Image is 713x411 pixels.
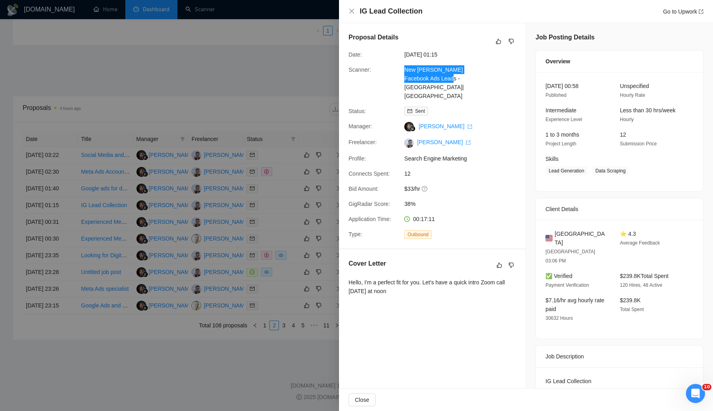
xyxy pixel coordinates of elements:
span: Payment Verification [545,282,589,288]
span: Skills [545,156,559,162]
span: Data Scraping [592,166,629,175]
span: 1 to 3 months [545,131,579,138]
span: [GEOGRAPHIC_DATA] [555,229,607,247]
span: mail [407,109,412,114]
a: [PERSON_NAME] export [417,139,471,145]
span: Experience Level [545,117,582,122]
span: [DATE] 01:15 [404,50,524,59]
img: c1AccpU0r5eTAMyEJsuISipwjq7qb2Kar6-KqnmSvKGuvk5qEoKhuKfg-uT9402ECS [404,138,414,148]
h4: IG Lead Collection [360,6,423,16]
a: [PERSON_NAME] export [419,123,472,129]
h5: Job Posting Details [536,33,594,42]
span: export [466,140,471,145]
span: Freelancer: [349,139,377,145]
span: 10 [702,384,711,390]
span: question-circle [422,186,428,192]
span: Application Time: [349,216,391,222]
button: like [494,37,503,46]
span: $239.8K [620,297,641,303]
img: 🇺🇸 [545,234,553,243]
button: Close [349,393,376,406]
span: Search Engine Marketing [404,154,524,163]
span: Profile: [349,155,366,162]
span: Total Spent [620,307,644,312]
span: close [349,8,355,14]
span: Date: [349,51,362,58]
span: Connects Spent: [349,170,390,177]
img: gigradar-bm.png [410,126,415,131]
span: like [497,262,502,268]
iframe: Intercom live chat [686,384,705,403]
span: dislike [508,38,514,45]
span: Intermediate [545,107,577,114]
span: Average Feedback [620,240,660,246]
span: Manager: [349,123,372,129]
button: like [495,260,504,270]
span: Hourly Rate [620,92,645,98]
div: Hello, I'm a perfect fit for you. Let's have a quick intro Zoom call [DATE] at noon ㅤ⁤ [349,278,516,296]
span: $7.16/hr avg hourly rate paid [545,297,604,312]
span: 120 Hires, 48 Active [620,282,662,288]
span: Status: [349,108,366,114]
span: [GEOGRAPHIC_DATA] 03:06 PM [545,249,595,264]
span: GigRadar Score: [349,201,390,207]
span: dislike [508,262,514,268]
button: Close [349,8,355,15]
span: 30632 Hours [545,315,573,321]
span: export [468,124,472,129]
div: Client Details [545,198,694,220]
span: Lead Generation [545,166,587,175]
span: Hourly [620,117,634,122]
a: New [PERSON_NAME] Facebook Ads Leads - [GEOGRAPHIC_DATA]|[GEOGRAPHIC_DATA] [404,67,464,99]
button: dislike [507,260,516,270]
span: Unspecified [620,83,649,89]
span: 00:17:11 [413,216,435,222]
span: Outbound [404,230,432,239]
span: 38% [404,200,524,208]
span: like [496,38,501,45]
a: Go to Upworkexport [663,8,703,15]
span: Bid Amount: [349,186,379,192]
span: Overview [545,57,570,66]
span: Sent [415,108,425,114]
span: $239.8K Total Spent [620,273,668,279]
span: Less than 30 hrs/week [620,107,676,114]
span: Published [545,92,567,98]
span: clock-circle [404,216,410,222]
h5: Cover Letter [349,259,386,268]
span: Close [355,395,369,404]
span: Project Length [545,141,576,147]
span: ✅ Verified [545,273,573,279]
h5: Proposal Details [349,33,398,42]
div: Job Description [545,346,694,367]
span: 12 [620,131,626,138]
span: export [699,9,703,14]
span: [DATE] 00:58 [545,83,579,89]
span: Submission Price [620,141,657,147]
button: dislike [507,37,516,46]
span: $33/hr [404,184,524,193]
span: Scanner: [349,67,371,73]
span: ⭐ 4.3 [620,231,636,237]
span: Type: [349,231,362,237]
span: 12 [404,169,524,178]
